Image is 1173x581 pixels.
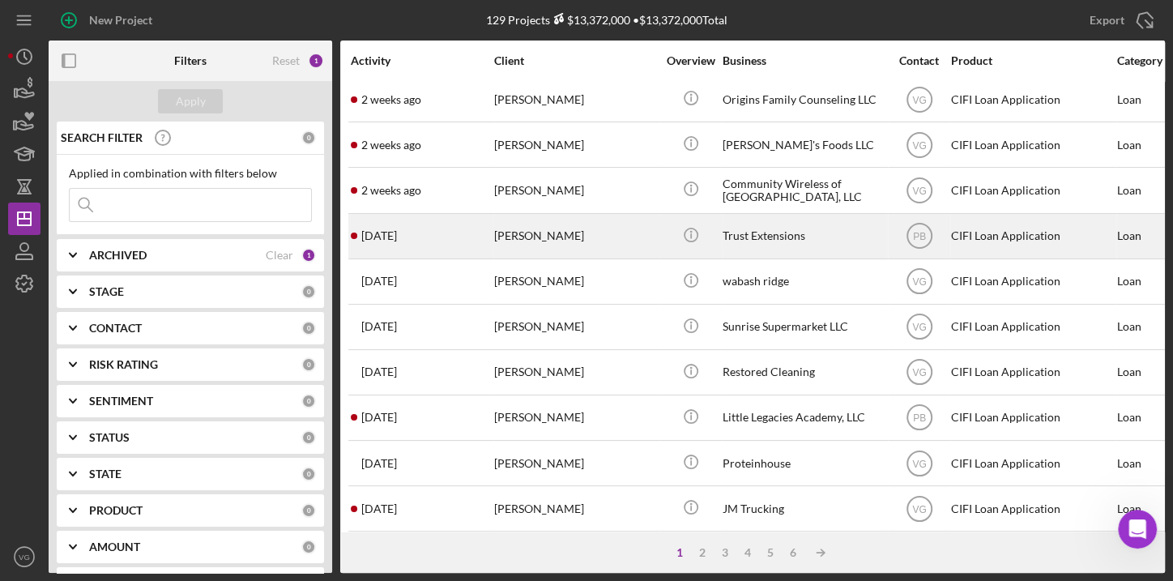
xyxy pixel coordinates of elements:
button: Apply [158,89,223,113]
div: 0 [301,540,316,554]
b: CONTACT [89,322,142,335]
div: CIFI Loan Application [951,351,1113,394]
div: Origins Family Counseling LLC [723,78,885,121]
b: AMOUNT [89,540,140,553]
div: New Project [89,4,152,36]
div: 1 [308,53,324,69]
b: Filters [174,54,207,67]
div: Product [951,54,1113,67]
div: 0 [301,467,316,481]
div: 129 Projects • $13,372,000 Total [486,13,727,27]
b: RISK RATING [89,358,158,371]
time: 2025-09-04 00:07 [361,229,397,242]
div: Applied in combination with filters below [69,167,312,180]
div: [PERSON_NAME] [494,396,656,439]
b: STATE [89,468,122,481]
text: VG [912,503,926,515]
text: VG [912,458,926,469]
button: VG [8,540,41,573]
div: 0 [301,430,316,445]
div: Contact [889,54,949,67]
b: PRODUCT [89,504,143,517]
time: 2025-08-26 21:49 [361,320,397,333]
div: 0 [301,503,316,518]
div: [PERSON_NAME] [494,487,656,530]
div: wabash ridge [723,260,885,303]
div: [PERSON_NAME] [494,123,656,166]
div: [PERSON_NAME] [494,442,656,485]
b: SENTIMENT [89,395,153,408]
div: Apply [176,89,206,113]
div: $13,372,000 [550,13,630,27]
div: Restored Cleaning [723,351,885,394]
div: 0 [301,321,316,335]
text: VG [912,367,926,378]
div: Community Wireless of [GEOGRAPHIC_DATA], LLC [723,169,885,211]
button: Export [1073,4,1165,36]
div: [PERSON_NAME]'s Foods LLC [723,123,885,166]
div: 5 [759,546,782,559]
div: 0 [301,130,316,145]
text: PB [912,412,925,424]
div: 0 [301,394,316,408]
time: 2025-09-10 17:17 [361,139,421,152]
iframe: Intercom live chat [1118,510,1157,549]
time: 2025-09-11 15:06 [361,93,421,106]
time: 2025-09-10 06:18 [361,184,421,197]
b: STATUS [89,431,130,444]
b: STAGE [89,285,124,298]
div: [PERSON_NAME] [494,169,656,211]
div: Sunrise Supermarket LLC [723,305,885,348]
div: Trust Extensions [723,215,885,258]
div: Clear [266,249,293,262]
div: Activity [351,54,493,67]
div: 4 [736,546,759,559]
div: 1 [668,546,691,559]
div: 6 [782,546,804,559]
div: Proteinhouse [723,442,885,485]
button: New Project [49,4,168,36]
div: 3 [714,546,736,559]
text: VG [912,94,926,105]
div: CIFI Loan Application [951,396,1113,439]
div: 0 [301,284,316,299]
text: VG [912,276,926,288]
div: CIFI Loan Application [951,215,1113,258]
div: CIFI Loan Application [951,169,1113,211]
text: PB [912,231,925,242]
div: CIFI Loan Application [951,442,1113,485]
time: 2025-07-02 15:32 [361,502,397,515]
div: Export [1090,4,1124,36]
text: VG [912,186,926,197]
div: [PERSON_NAME] [494,260,656,303]
div: 1 [301,248,316,263]
div: [PERSON_NAME] [494,351,656,394]
text: VG [19,553,30,562]
text: VG [912,139,926,151]
time: 2025-07-21 17:12 [361,457,397,470]
div: CIFI Loan Application [951,78,1113,121]
div: Reset [272,54,300,67]
div: 2 [691,546,714,559]
div: [PERSON_NAME] [494,78,656,121]
div: Business [723,54,885,67]
div: CIFI Loan Application [951,487,1113,530]
div: CIFI Loan Application [951,123,1113,166]
div: Little Legacies Academy, LLC [723,396,885,439]
time: 2025-07-25 18:13 [361,365,397,378]
div: Client [494,54,656,67]
div: [PERSON_NAME] [494,215,656,258]
div: CIFI Loan Application [951,305,1113,348]
div: 0 [301,357,316,372]
div: CIFI Loan Application [951,260,1113,303]
b: SEARCH FILTER [61,131,143,144]
time: 2025-07-23 15:43 [361,411,397,424]
time: 2025-08-31 00:13 [361,275,397,288]
b: ARCHIVED [89,249,147,262]
div: Overview [660,54,721,67]
div: JM Trucking [723,487,885,530]
text: VG [912,322,926,333]
div: [PERSON_NAME] [494,305,656,348]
